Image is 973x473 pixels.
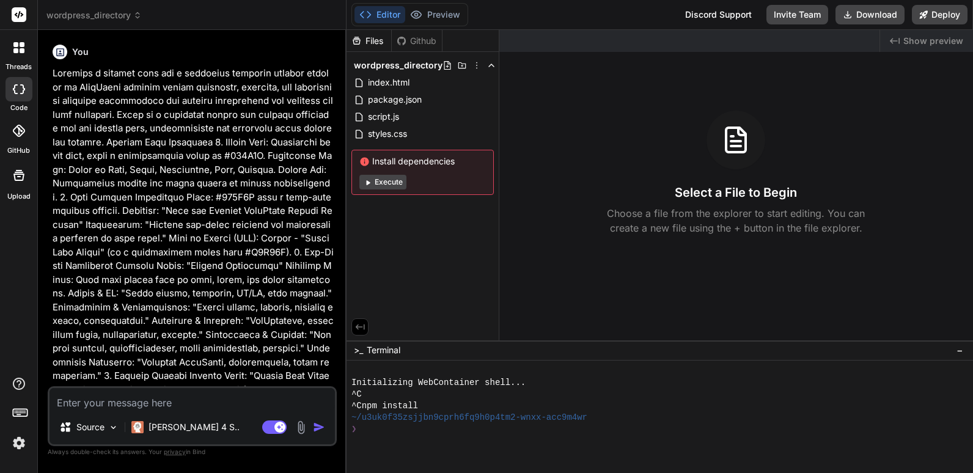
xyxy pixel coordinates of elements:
span: − [956,344,963,356]
span: >_ [354,344,363,356]
img: icon [313,421,325,433]
span: ❯ [351,424,358,435]
p: Choose a file from the explorer to start editing. You can create a new file using the + button in... [599,206,873,235]
label: threads [6,62,32,72]
button: Execute [359,175,406,189]
span: wordpress_directory [46,9,142,21]
button: Preview [405,6,465,23]
img: Pick Models [108,422,119,433]
label: Upload [7,191,31,202]
button: Invite Team [766,5,828,24]
p: [PERSON_NAME] 4 S.. [149,421,240,433]
span: Terminal [367,344,400,356]
h3: Select a File to Begin [675,184,797,201]
span: wordpress_directory [354,59,442,71]
span: ^Cnpm install [351,400,418,412]
span: Install dependencies [359,155,486,167]
div: Github [392,35,442,47]
label: code [10,103,28,113]
span: Show preview [903,35,963,47]
label: GitHub [7,145,30,156]
button: Deploy [912,5,967,24]
p: Always double-check its answers. Your in Bind [48,446,337,458]
img: Claude 4 Sonnet [131,421,144,433]
span: index.html [367,75,411,90]
span: ^C [351,389,362,400]
h6: You [72,46,89,58]
p: Source [76,421,105,433]
div: Discord Support [678,5,759,24]
button: − [954,340,966,360]
img: settings [9,433,29,453]
div: Files [347,35,391,47]
img: attachment [294,420,308,435]
button: Download [835,5,905,24]
button: Editor [354,6,405,23]
span: ~/u3uk0f35zsjjbn9cprh6fq9h0p4tm2-wnxx-acc9m4wr [351,412,587,424]
span: package.json [367,92,423,107]
span: privacy [164,448,186,455]
span: script.js [367,109,400,124]
span: Initializing WebContainer shell... [351,377,526,389]
span: styles.css [367,127,408,141]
